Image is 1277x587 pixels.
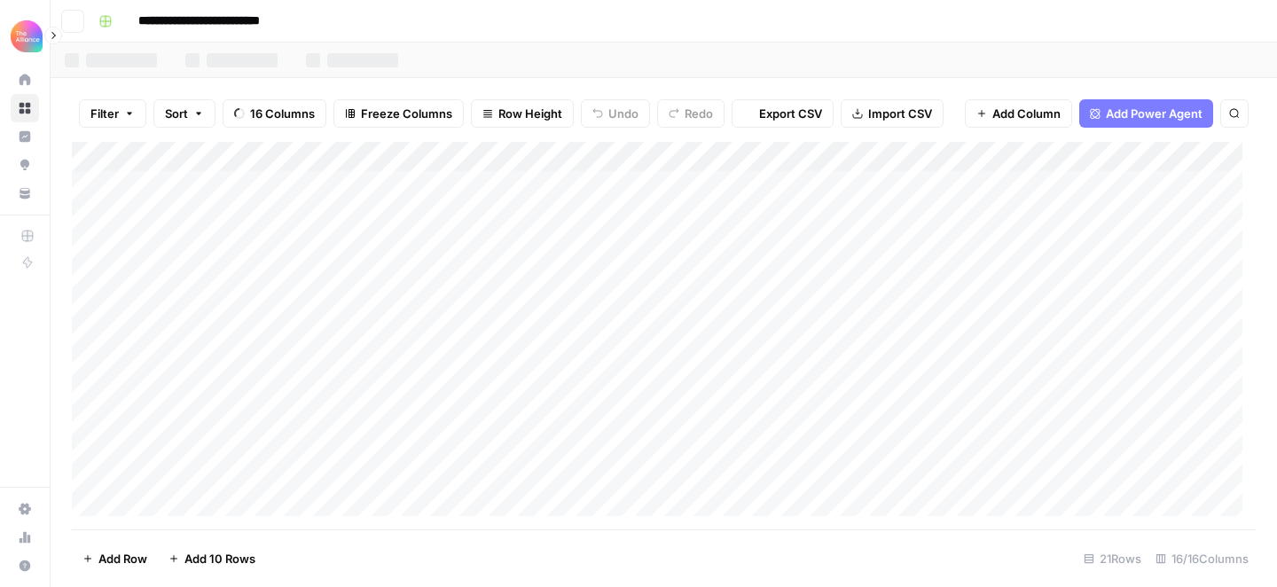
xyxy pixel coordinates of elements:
[841,99,944,128] button: Import CSV
[581,99,650,128] button: Undo
[759,105,822,122] span: Export CSV
[1106,105,1203,122] span: Add Power Agent
[11,523,39,552] a: Usage
[361,105,452,122] span: Freeze Columns
[11,495,39,523] a: Settings
[1148,544,1256,573] div: 16/16 Columns
[11,552,39,580] button: Help + Support
[72,544,158,573] button: Add Row
[685,105,713,122] span: Redo
[1079,99,1213,128] button: Add Power Agent
[11,151,39,179] a: Opportunities
[992,105,1061,122] span: Add Column
[1077,544,1148,573] div: 21 Rows
[79,99,146,128] button: Filter
[608,105,638,122] span: Undo
[11,66,39,94] a: Home
[498,105,562,122] span: Row Height
[11,94,39,122] a: Browse
[98,550,147,567] span: Add Row
[965,99,1072,128] button: Add Column
[158,544,266,573] button: Add 10 Rows
[657,99,725,128] button: Redo
[11,20,43,52] img: Alliance Logo
[11,14,39,59] button: Workspace: Alliance
[333,99,464,128] button: Freeze Columns
[165,105,188,122] span: Sort
[90,105,119,122] span: Filter
[11,179,39,207] a: Your Data
[11,122,39,151] a: Insights
[732,99,834,128] button: Export CSV
[868,105,932,122] span: Import CSV
[184,550,255,567] span: Add 10 Rows
[153,99,215,128] button: Sort
[250,105,315,122] span: 16 Columns
[223,99,326,128] button: 16 Columns
[471,99,574,128] button: Row Height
